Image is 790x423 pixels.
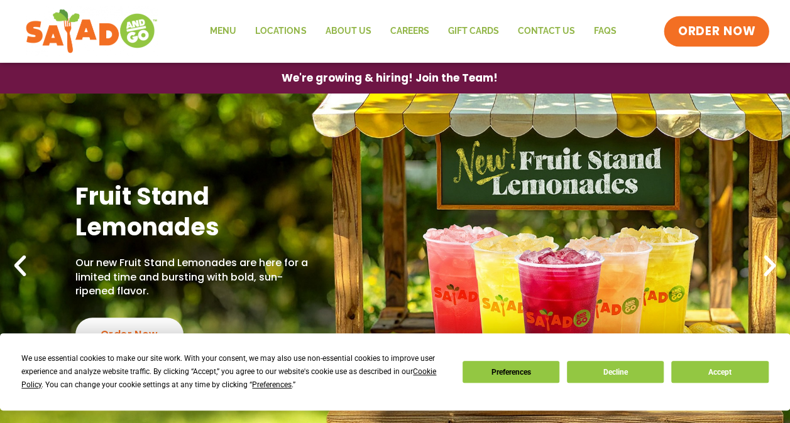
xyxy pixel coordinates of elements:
a: ORDER NOW [664,16,770,46]
a: We're growing & hiring! Join the Team! [263,63,517,93]
p: Our new Fruit Stand Lemonades are here for a limited time and bursting with bold, sun-ripened fla... [75,256,311,298]
div: Order Now [75,318,184,351]
a: Careers [380,17,438,46]
button: Accept [671,361,768,383]
a: Contact Us [508,17,584,46]
div: We use essential cookies to make our site work. With your consent, we may also use non-essential ... [21,352,447,392]
div: Next slide [756,252,784,280]
button: Preferences [463,361,559,383]
h2: Fruit Stand Lemonades [75,181,311,243]
a: GIFT CARDS [438,17,508,46]
span: We're growing & hiring! Join the Team! [282,73,498,83]
button: Decline [567,361,664,383]
div: Previous slide [6,252,34,280]
nav: Menu [200,17,625,46]
span: ORDER NOW [678,23,756,40]
span: Preferences [252,380,292,389]
a: Locations [246,17,315,46]
img: new-SAG-logo-768×292 [25,6,158,56]
a: FAQs [584,17,625,46]
a: Menu [200,17,246,46]
a: About Us [315,17,380,46]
